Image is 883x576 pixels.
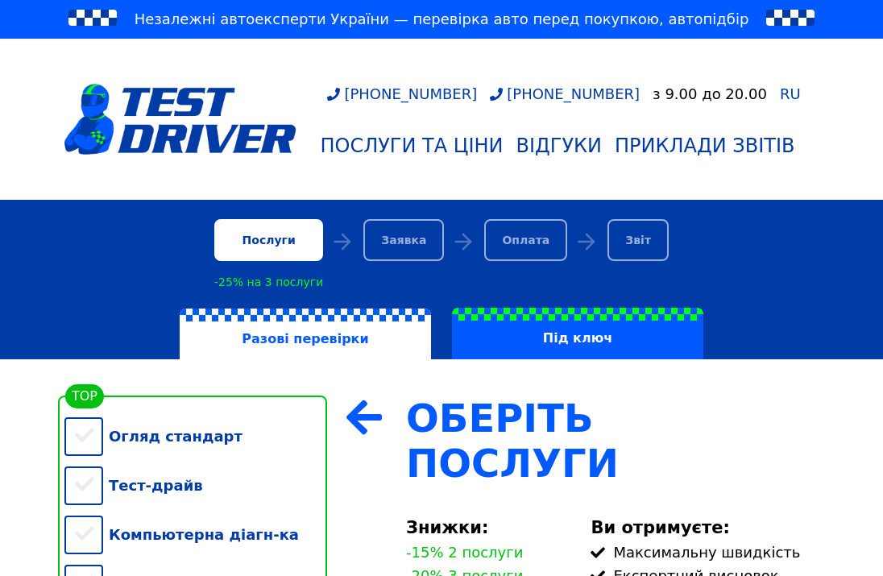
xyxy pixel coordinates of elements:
[320,135,503,157] div: Послуги та Ціни
[653,85,767,102] div: з 9.00 до 20.00
[214,219,323,261] div: Послуги
[780,87,801,102] a: RU
[452,308,703,359] label: Під ключ
[64,412,327,461] div: Огляд стандарт
[406,396,819,486] div: Оберіть Послуги
[214,276,323,288] div: -25% на 3 послуги
[607,219,669,261] div: Звіт
[608,128,801,164] a: Приклади звітів
[591,544,819,561] div: Максимальну швидкість
[135,10,749,29] span: Незалежні автоексперти України — перевірка авто перед покупкою, автопідбір
[64,461,327,510] div: Тест-драйв
[615,135,794,157] div: Приклади звітів
[180,309,431,360] label: Разові перевірки
[406,518,571,537] div: Знижки:
[441,308,714,359] a: Під ключ
[327,85,477,102] a: [PHONE_NUMBER]
[64,45,296,193] a: logotype@3x
[64,510,327,559] div: Компьютерна діагн-ка
[64,84,296,155] img: logotype@3x
[484,219,567,261] div: Оплата
[490,85,640,102] a: [PHONE_NUMBER]
[591,518,819,537] div: Ви отримуєте:
[363,219,444,261] div: Заявка
[780,85,801,102] span: RU
[510,128,609,164] a: Відгуки
[406,544,523,561] div: -15% 2 послуги
[516,135,603,157] div: Відгуки
[313,128,509,164] a: Послуги та Ціни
